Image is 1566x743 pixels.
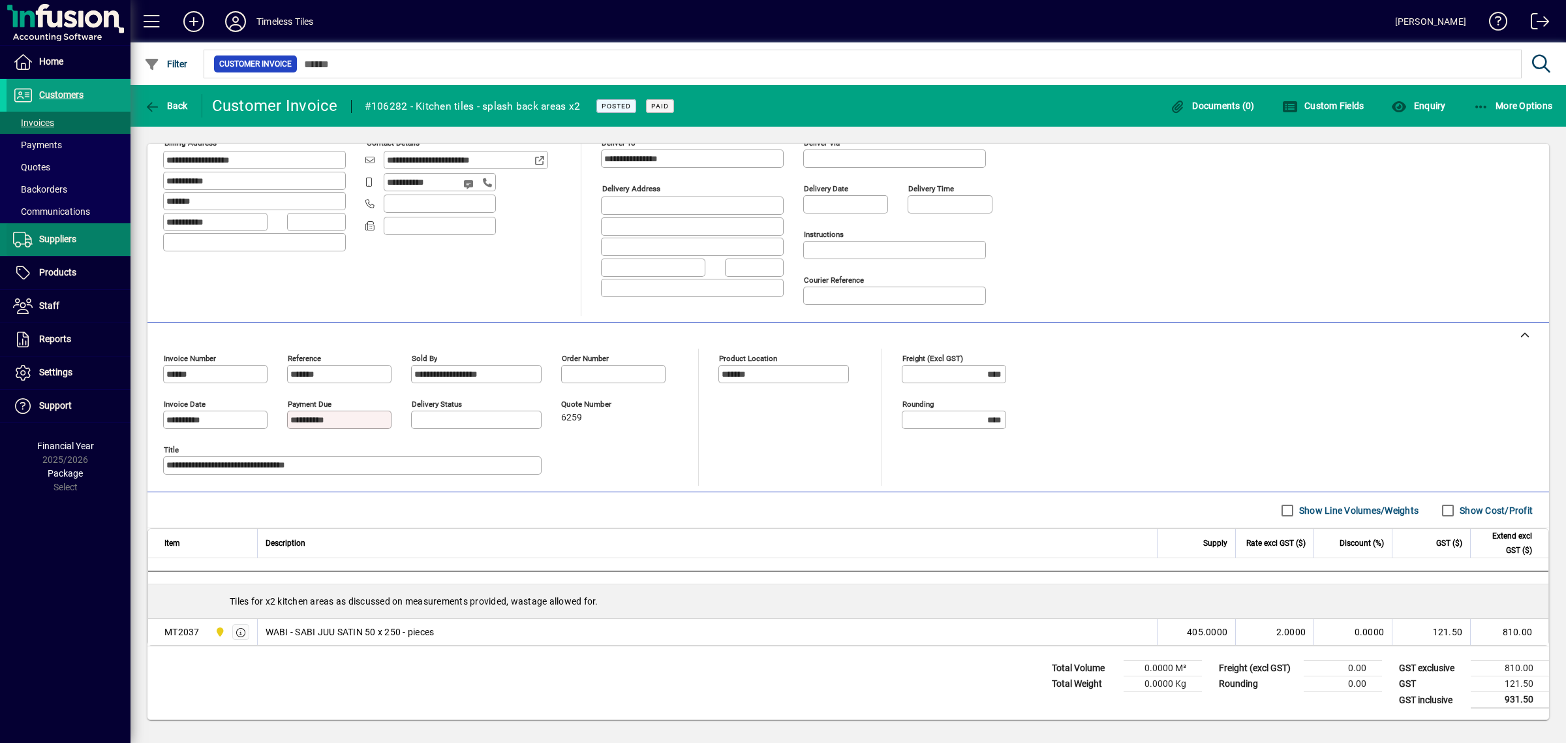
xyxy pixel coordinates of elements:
span: Rate excl GST ($) [1246,536,1306,550]
div: #106282 - Kitchen tiles - splash back areas x2 [365,96,581,117]
button: Profile [215,10,256,33]
a: Payments [7,134,130,156]
td: Total Volume [1045,661,1124,676]
span: Quote number [561,400,639,409]
td: 810.00 [1470,619,1548,645]
span: Posted [602,102,631,110]
div: Timeless Tiles [256,11,313,32]
span: Supply [1203,536,1227,550]
span: Staff [39,300,59,311]
mat-label: Delivery status [412,400,462,409]
td: 810.00 [1471,661,1549,676]
app-page-header-button: Back [130,94,202,118]
div: 2.0000 [1244,625,1306,639]
span: Financial Year [37,441,94,451]
a: Knowledge Base [1479,3,1508,45]
td: Freight (excl GST) [1212,661,1304,676]
mat-label: Invoice number [164,354,216,363]
span: Reports [39,334,71,344]
mat-label: Courier Reference [804,276,864,285]
td: Total Weight [1045,676,1124,692]
div: [PERSON_NAME] [1395,11,1466,32]
span: Payments [13,140,62,150]
td: 931.50 [1471,692,1549,708]
td: 0.0000 Kg [1124,676,1202,692]
mat-label: Payment due [288,400,331,409]
span: Products [39,267,76,277]
td: 0.00 [1304,661,1382,676]
button: Enquiry [1388,94,1449,118]
span: Filter [144,59,188,69]
mat-label: Freight (excl GST) [902,354,963,363]
a: Quotes [7,156,130,178]
div: Tiles for x2 kitchen areas as discussed on measurements provided, wastage allowed for. [148,584,1548,618]
span: Package [48,468,83,479]
mat-label: Instructions [804,230,844,239]
button: More Options [1470,94,1556,118]
a: Communications [7,200,130,223]
td: 121.50 [1471,676,1549,692]
button: Back [141,94,191,118]
a: Products [7,257,130,289]
span: Invoices [13,118,54,128]
span: GST ($) [1436,536,1462,550]
mat-label: Order number [562,354,609,363]
span: Extend excl GST ($) [1479,529,1532,558]
span: Documents (0) [1170,101,1255,111]
span: Back [144,101,188,111]
button: Custom Fields [1279,94,1368,118]
mat-label: Delivery date [804,184,848,193]
span: Enquiry [1391,101,1445,111]
button: Filter [141,52,191,76]
span: Customers [39,89,84,100]
td: 0.0000 [1313,619,1392,645]
span: Settings [39,367,72,377]
label: Show Cost/Profit [1457,504,1533,517]
span: Backorders [13,184,67,195]
span: Support [39,400,72,411]
span: Quotes [13,162,50,172]
button: Documents (0) [1167,94,1258,118]
span: 405.0000 [1187,625,1227,639]
span: Description [266,536,305,550]
mat-label: Invoice date [164,400,206,409]
td: GST [1392,676,1471,692]
a: Invoices [7,112,130,134]
button: Send SMS [454,168,485,200]
mat-label: Rounding [902,400,934,409]
td: 0.00 [1304,676,1382,692]
span: Custom Fields [1282,101,1364,111]
a: Suppliers [7,223,130,256]
span: Communications [13,206,90,217]
span: Suppliers [39,234,76,244]
span: Paid [651,102,669,110]
a: Backorders [7,178,130,200]
span: Dunedin [211,625,226,639]
mat-label: Delivery time [908,184,954,193]
span: WABI - SABI JUU SATIN 50 x 250 - pieces [266,625,435,639]
td: 121.50 [1392,619,1470,645]
span: Home [39,56,63,67]
mat-label: Sold by [412,354,437,363]
a: Logout [1521,3,1550,45]
td: GST exclusive [1392,661,1471,676]
button: Add [173,10,215,33]
span: Discount (%) [1340,536,1384,550]
a: Reports [7,323,130,356]
span: 6259 [561,413,582,423]
label: Show Line Volumes/Weights [1297,504,1419,517]
div: MT2037 [164,625,200,639]
div: Customer Invoice [212,95,338,116]
a: Home [7,46,130,78]
span: Item [164,536,180,550]
span: More Options [1473,101,1553,111]
td: 0.0000 M³ [1124,661,1202,676]
mat-label: Reference [288,354,321,363]
span: Customer Invoice [219,57,292,71]
a: Support [7,390,130,422]
td: GST inclusive [1392,692,1471,708]
mat-label: Title [164,445,179,454]
a: Settings [7,356,130,389]
a: View on map [328,125,349,146]
mat-label: Product location [719,354,777,363]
